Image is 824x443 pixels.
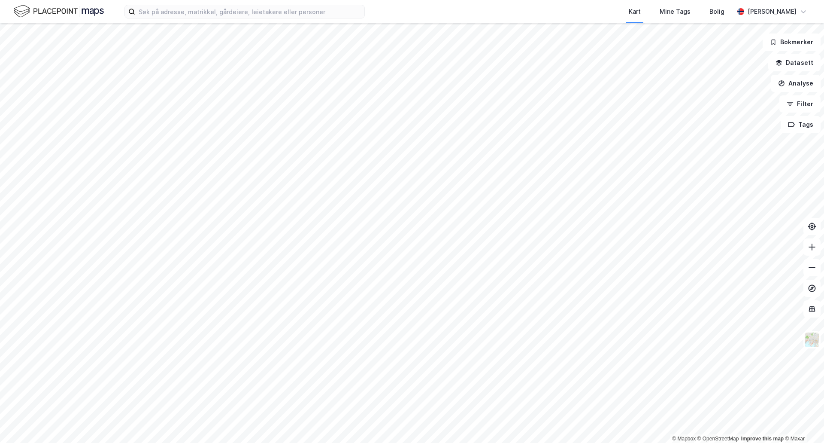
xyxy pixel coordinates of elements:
div: Kart [629,6,641,17]
button: Tags [781,116,821,133]
img: Z [804,332,820,348]
button: Analyse [771,75,821,92]
button: Filter [779,95,821,113]
div: Bolig [709,6,724,17]
input: Søk på adresse, matrikkel, gårdeiere, leietakere eller personer [135,5,364,18]
div: [PERSON_NAME] [748,6,797,17]
iframe: Chat Widget [781,402,824,443]
a: Improve this map [741,436,784,442]
button: Datasett [768,54,821,71]
div: Mine Tags [660,6,691,17]
a: Mapbox [672,436,696,442]
button: Bokmerker [763,34,821,51]
img: logo.f888ab2527a4732fd821a326f86c7f29.svg [14,4,104,19]
a: OpenStreetMap [697,436,739,442]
